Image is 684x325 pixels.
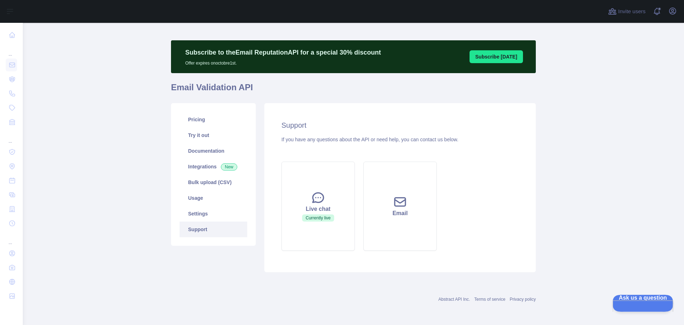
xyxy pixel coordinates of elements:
a: Pricing [180,112,247,127]
button: Live chatCurrently live [281,162,355,251]
a: Terms of service [474,297,505,302]
a: Try it out [180,127,247,143]
span: New [221,163,237,171]
a: Settings [180,206,247,222]
span: Currently live [302,214,334,222]
button: Email [363,162,437,251]
h2: Support [281,120,519,130]
div: If you have any questions about the API or need help, you can contact us below. [281,136,519,143]
div: Live chat [290,205,346,213]
a: Support [180,222,247,237]
button: Invite users [607,6,647,17]
div: ... [6,130,17,144]
h1: Email Validation API [171,82,536,99]
iframe: Help Scout Beacon - Open [613,295,673,311]
a: Usage [180,190,247,206]
div: ... [6,43,17,57]
a: Documentation [180,143,247,159]
p: Offer expires on octobre 1st. [185,57,381,66]
button: Subscribe [DATE] [470,50,523,63]
div: ... [6,231,17,245]
span: Invite users [618,7,646,16]
a: Abstract API Inc. [439,297,470,302]
div: Email [372,209,428,218]
a: Bulk upload (CSV) [180,174,247,190]
a: Privacy policy [510,297,536,302]
a: Integrations New [180,159,247,174]
p: Subscribe to the Email Reputation API for a special 30 % discount [185,47,381,57]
